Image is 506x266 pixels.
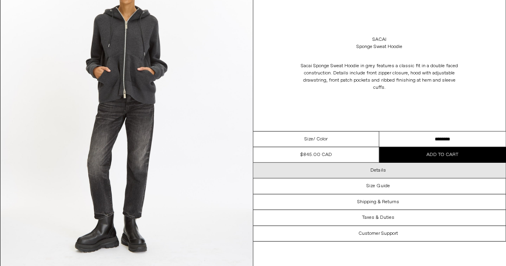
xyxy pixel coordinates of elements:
[299,58,459,95] p: Sacai Sponge Sweat Hoodie in grey features a classic fit in a double faced construction. Details ...
[372,36,386,43] a: Sacai
[426,152,458,158] span: Add to cart
[357,199,399,205] h3: Shipping & Returns
[362,215,394,220] h3: Taxes & Duties
[370,168,386,173] h3: Details
[313,136,328,143] span: / Color
[356,43,402,50] div: Sponge Sweat Hoodie
[300,151,332,158] div: $845.00 CAD
[358,231,398,236] h3: Customer Support
[379,147,506,162] button: Add to cart
[304,136,313,143] span: Size
[366,183,390,189] h3: Size Guide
